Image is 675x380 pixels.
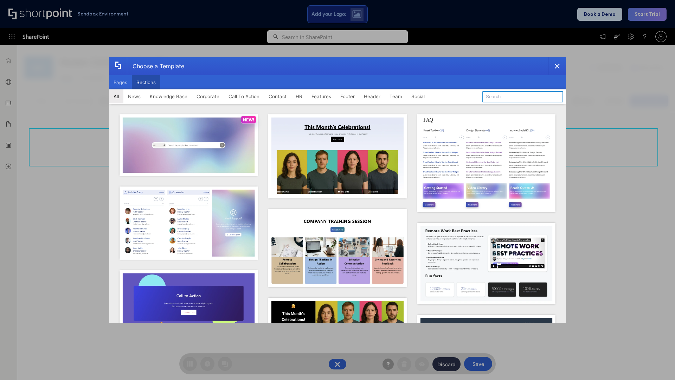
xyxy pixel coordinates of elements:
[482,91,563,102] input: Search
[145,89,192,103] button: Knowledge Base
[192,89,224,103] button: Corporate
[385,89,407,103] button: Team
[359,89,385,103] button: Header
[109,89,123,103] button: All
[127,57,184,75] div: Choose a Template
[243,117,254,122] p: NEW!
[640,346,675,380] iframe: Chat Widget
[291,89,307,103] button: HR
[109,75,132,89] button: Pages
[307,89,336,103] button: Features
[407,89,429,103] button: Social
[123,89,145,103] button: News
[132,75,160,89] button: Sections
[336,89,359,103] button: Footer
[264,89,291,103] button: Contact
[109,57,566,323] div: template selector
[224,89,264,103] button: Call To Action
